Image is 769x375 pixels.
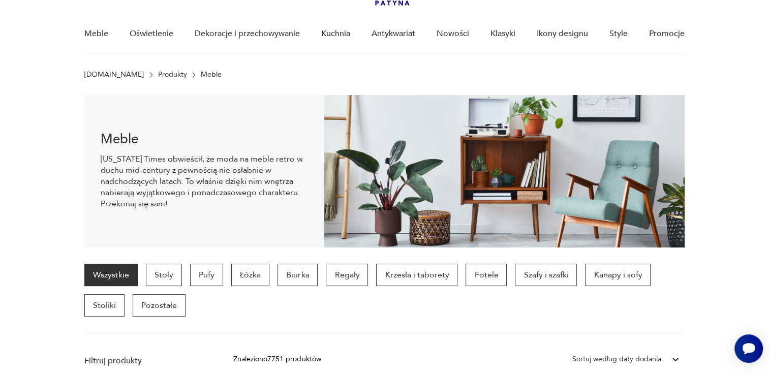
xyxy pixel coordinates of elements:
h1: Meble [101,133,308,145]
iframe: Smartsupp widget button [734,334,763,363]
a: Kanapy i sofy [585,264,651,286]
a: Meble [84,14,108,53]
a: Antykwariat [372,14,415,53]
a: Krzesła i taborety [376,264,457,286]
a: Biurka [278,264,318,286]
a: Oświetlenie [130,14,173,53]
a: Łóżka [231,264,269,286]
p: [US_STATE] Times obwieścił, że moda na meble retro w duchu mid-century z pewnością nie osłabnie w... [101,153,308,209]
a: Klasyki [490,14,515,53]
a: Szafy i szafki [515,264,577,286]
a: Dekoracje i przechowywanie [195,14,300,53]
a: Pufy [190,264,223,286]
a: Wszystkie [84,264,138,286]
p: Meble [201,71,222,79]
a: Kuchnia [321,14,350,53]
a: Fotele [466,264,507,286]
a: Style [609,14,628,53]
div: Znaleziono 7751 produktów [233,354,321,365]
div: Sortuj według daty dodania [572,354,661,365]
a: Pozostałe [133,294,186,317]
img: Meble [324,95,684,247]
a: Stoliki [84,294,125,317]
a: Ikony designu [537,14,588,53]
a: Nowości [437,14,469,53]
a: Promocje [649,14,685,53]
a: Produkty [158,71,187,79]
a: Stoły [146,264,182,286]
p: Filtruj produkty [84,355,209,366]
a: Regały [326,264,368,286]
a: [DOMAIN_NAME] [84,71,144,79]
